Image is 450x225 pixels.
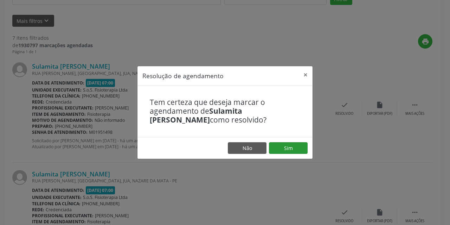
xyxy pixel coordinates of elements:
button: Não [228,142,266,154]
b: Sulamita [PERSON_NAME] [150,106,242,125]
h4: Tem certeza que deseja marcar o agendamento de como resolvido? [150,98,300,125]
button: Close [298,66,313,83]
button: Sim [269,142,308,154]
h5: Resolução de agendamento [142,71,224,80]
